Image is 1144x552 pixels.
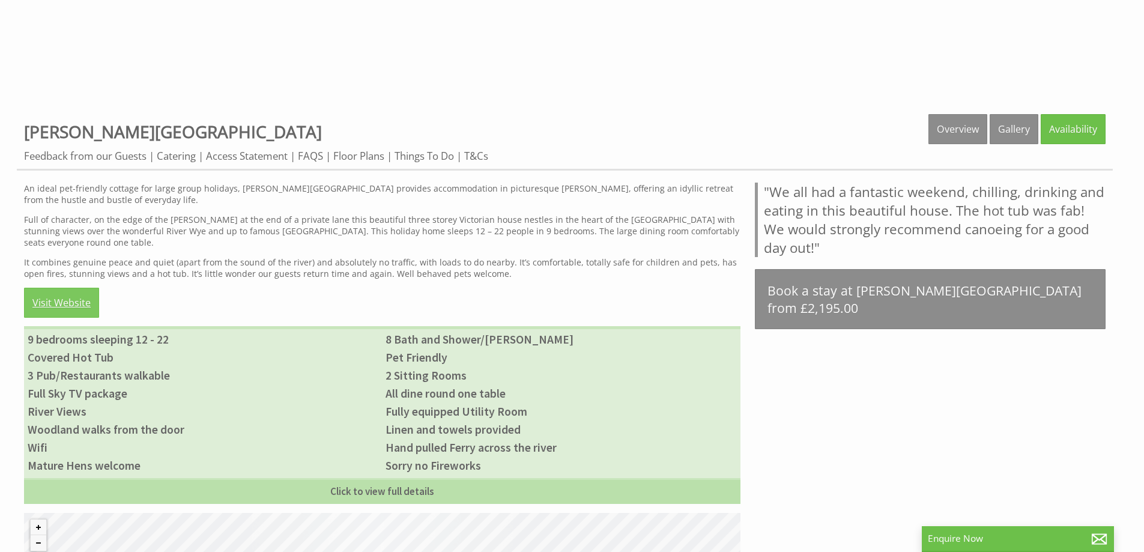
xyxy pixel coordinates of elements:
li: Linen and towels provided [382,420,740,438]
a: Overview [928,114,987,144]
p: Enquire Now [928,532,1108,545]
a: Click to view full details [24,478,740,504]
li: Wifi [24,438,382,456]
a: T&Cs [464,149,488,163]
a: Floor Plans [333,149,384,163]
a: Catering [157,149,196,163]
a: Book a stay at [PERSON_NAME][GEOGRAPHIC_DATA] from £2,195.00 [755,269,1106,329]
li: River Views [24,402,382,420]
iframe: Customer reviews powered by Trustpilot [7,9,1137,99]
li: Mature Hens welcome [24,456,382,475]
a: Gallery [990,114,1038,144]
a: Feedback from our Guests [24,149,147,163]
a: Access Statement [206,149,288,163]
a: [PERSON_NAME][GEOGRAPHIC_DATA] [24,120,322,143]
li: 2 Sitting Rooms [382,366,740,384]
li: Fully equipped Utility Room [382,402,740,420]
a: Visit Website [24,288,99,318]
li: Covered Hot Tub [24,348,382,366]
li: Sorry no Fireworks [382,456,740,475]
a: Things To Do [395,149,454,163]
li: 3 Pub/Restaurants walkable [24,366,382,384]
li: Woodland walks from the door [24,420,382,438]
li: Pet Friendly [382,348,740,366]
button: Zoom out [31,535,46,551]
button: Zoom in [31,520,46,535]
li: Hand pulled Ferry across the river [382,438,740,456]
a: FAQS [298,149,323,163]
blockquote: "We all had a fantastic weekend, chilling, drinking and eating in this beautiful house. The hot t... [755,183,1106,257]
li: All dine round one table [382,384,740,402]
li: Full Sky TV package [24,384,382,402]
p: Full of character, on the edge of the [PERSON_NAME] at the end of a private lane this beautiful t... [24,214,740,248]
p: An ideal pet-friendly cottage for large group holidays, [PERSON_NAME][GEOGRAPHIC_DATA] provides a... [24,183,740,205]
li: 8 Bath and Shower/[PERSON_NAME] [382,330,740,348]
li: 9 bedrooms sleeping 12 - 22 [24,330,382,348]
a: Availability [1041,114,1106,144]
p: It combines genuine peace and quiet (apart from the sound of the river) and absolutely no traffic... [24,256,740,279]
